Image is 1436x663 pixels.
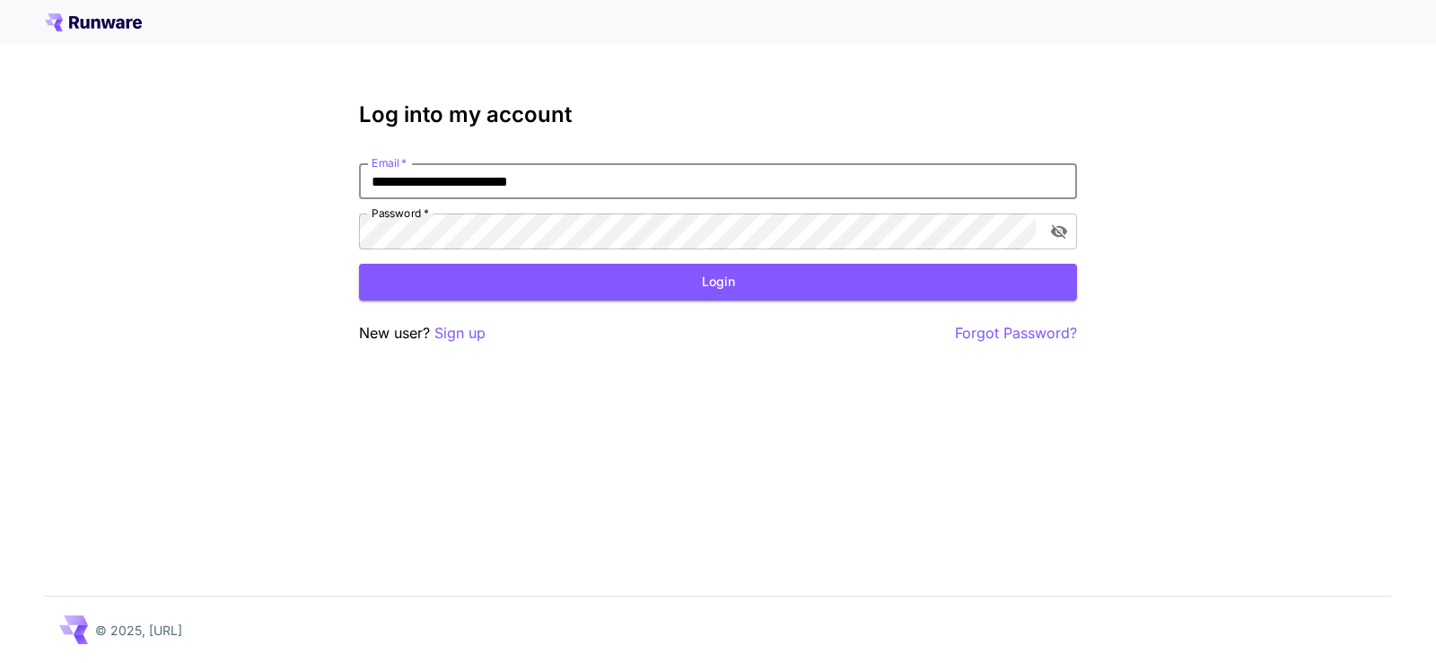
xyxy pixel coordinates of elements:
p: © 2025, [URL] [95,621,182,640]
p: New user? [359,322,486,345]
button: Forgot Password? [955,322,1077,345]
button: Sign up [434,322,486,345]
button: toggle password visibility [1043,215,1075,248]
label: Password [372,205,429,221]
button: Login [359,264,1077,301]
label: Email [372,155,407,170]
h3: Log into my account [359,102,1077,127]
